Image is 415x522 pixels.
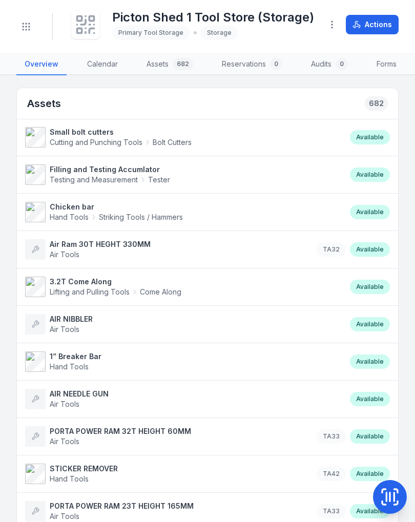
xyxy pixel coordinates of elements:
strong: AIR NEEDLE GUN [50,389,109,399]
div: Available [350,242,390,257]
a: PORTA POWER RAM 23T HEIGHT 165MMAir Tools [25,501,306,521]
div: TA33 [317,429,346,444]
span: Air Tools [50,250,79,259]
span: Bolt Cutters [153,137,192,148]
button: Actions [346,15,399,34]
div: Available [350,317,390,331]
strong: Filling and Testing Accumlator [50,164,170,175]
span: Lifting and Pulling Tools [50,287,130,297]
a: Reservations0 [214,54,291,75]
div: Available [350,354,390,369]
button: Toggle navigation [16,17,36,36]
span: Come Along [140,287,181,297]
a: Overview [16,54,67,75]
div: Available [350,467,390,481]
div: 682 [365,96,388,111]
a: Chicken barHand ToolsStriking Tools / Hammers [25,202,340,222]
a: AIR NEEDLE GUNAir Tools [25,389,340,409]
span: Striking Tools / Hammers [99,212,183,222]
div: Available [350,205,390,219]
a: Small bolt cuttersCutting and Punching ToolsBolt Cutters [25,127,340,148]
div: Available [350,280,390,294]
span: Air Tools [50,512,79,520]
strong: STICKER REMOVER [50,464,118,474]
span: Tester [148,175,170,185]
h1: Picton Shed 1 Tool Store (Storage) [112,9,314,26]
span: Air Tools [50,437,79,446]
span: Air Tools [50,325,79,333]
span: Testing and Measurement [50,175,138,185]
div: TA32 [317,242,346,257]
a: Audits0 [303,54,356,75]
div: 682 [173,58,193,70]
strong: Small bolt cutters [50,127,192,137]
a: Filling and Testing AccumlatorTesting and MeasurementTester [25,164,340,185]
a: 1” Breaker BarHand Tools [25,351,340,372]
div: Storage [201,26,238,40]
div: 0 [270,58,282,70]
div: 0 [336,58,348,70]
div: Available [350,392,390,406]
div: TA42 [317,467,346,481]
span: Hand Tools [50,474,89,483]
a: Assets682 [138,54,201,75]
span: Cutting and Punching Tools [50,137,142,148]
h2: Assets [27,96,61,111]
div: Available [350,168,390,182]
div: Available [350,130,390,144]
a: 3.2T Come AlongLifting and Pulling ToolsCome Along [25,277,340,297]
strong: 1” Breaker Bar [50,351,101,362]
strong: Air Ram 30T HEGHT 330MM [50,239,151,249]
strong: PORTA POWER RAM 32T HEIGHT 60MM [50,426,191,436]
span: Hand Tools [50,362,89,371]
div: Available [350,429,390,444]
strong: AIR NIBBLER [50,314,93,324]
div: Available [350,504,390,518]
a: AIR NIBBLERAir Tools [25,314,340,335]
span: Air Tools [50,400,79,408]
strong: Chicken bar [50,202,183,212]
a: PORTA POWER RAM 32T HEIGHT 60MMAir Tools [25,426,306,447]
div: TA33 [317,504,346,518]
strong: 3.2T Come Along [50,277,181,287]
a: Air Ram 30T HEGHT 330MMAir Tools [25,239,306,260]
a: STICKER REMOVERHand Tools [25,464,306,484]
strong: PORTA POWER RAM 23T HEIGHT 165MM [50,501,194,511]
span: Hand Tools [50,212,89,222]
a: Calendar [79,54,126,75]
span: Primary Tool Storage [118,29,183,36]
